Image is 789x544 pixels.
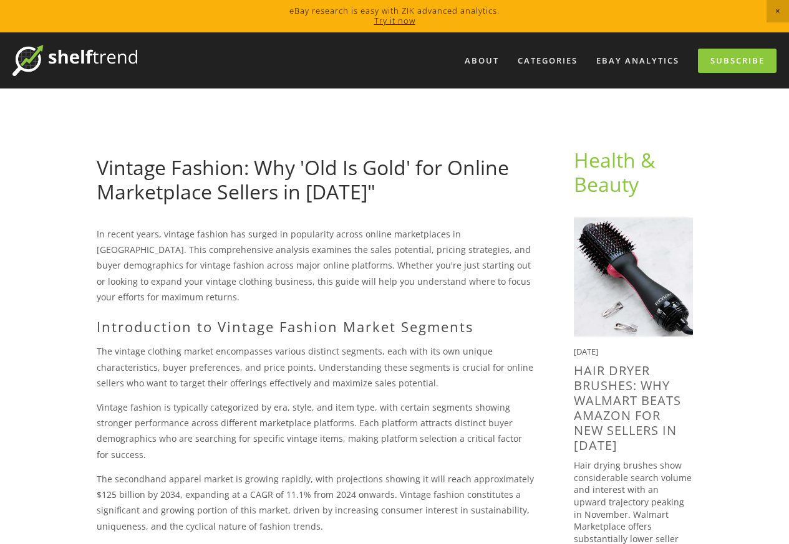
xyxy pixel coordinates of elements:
[574,146,660,197] a: Health & Beauty
[97,399,534,462] p: Vintage fashion is typically categorized by era, style, and item type, with certain segments show...
[588,50,687,71] a: eBay Analytics
[97,226,534,305] p: In recent years, vintage fashion has surged in popularity across online marketplaces in [GEOGRAPH...
[97,154,509,204] a: Vintage Fashion: Why 'Old Is Gold' for Online Marketplace Sellers in [DATE]"
[510,50,586,71] div: Categories
[574,217,693,336] img: Hair Dryer Brushes: Why Walmart Beats Amazon for New Sellers in 2025
[574,346,598,357] time: [DATE]
[12,45,137,76] img: ShelfTrend
[374,15,415,26] a: Try it now
[97,343,534,391] p: The vintage clothing market encompasses various distinct segments, each with its own unique chara...
[97,318,534,335] h2: Introduction to Vintage Fashion Market Segments
[97,471,534,534] p: The secondhand apparel market is growing rapidly, with projections showing it will reach approxim...
[574,362,681,454] a: Hair Dryer Brushes: Why Walmart Beats Amazon for New Sellers in [DATE]
[698,49,777,73] a: Subscribe
[457,50,507,71] a: About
